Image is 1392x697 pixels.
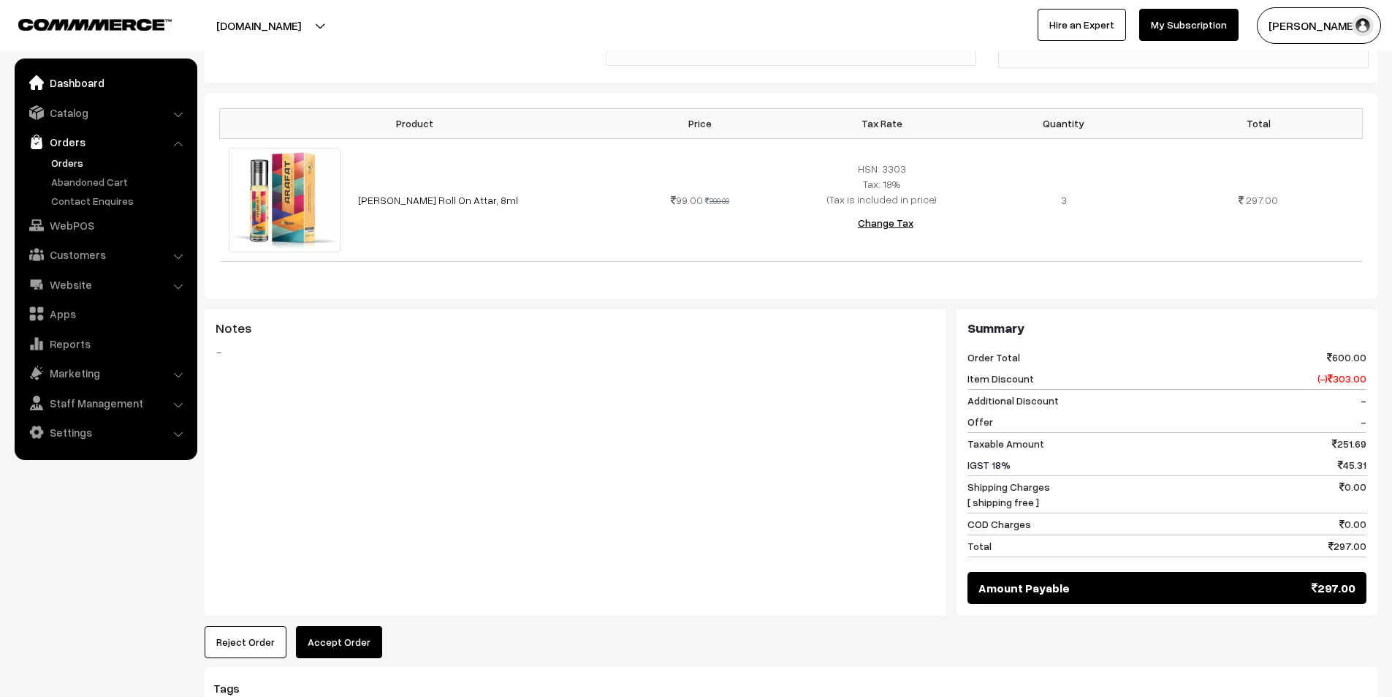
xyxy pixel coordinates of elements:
img: COMMMERCE [18,19,172,30]
h3: Summary [967,320,1366,336]
img: 8ml meena arafat attar.jpg [229,148,341,252]
a: My Subscription [1139,9,1239,41]
span: 297.00 [1312,579,1355,597]
a: WebPOS [18,212,192,238]
a: Reports [18,331,192,357]
span: IGST 18% [967,457,1011,472]
a: Marketing [18,360,192,386]
img: user [1352,15,1374,37]
h3: Notes [216,320,935,336]
span: 251.69 [1332,436,1366,451]
span: Total [967,538,992,554]
span: - [1361,414,1366,429]
span: 99.00 [671,194,703,206]
a: Abandoned Cart [47,174,192,189]
a: Apps [18,301,192,327]
a: COMMMERCE [18,15,146,32]
a: Hire an Expert [1038,9,1126,41]
span: Offer [967,414,993,429]
th: Quantity [973,108,1155,138]
span: COD Charges [967,516,1031,532]
span: HSN: 3303 Tax: 18% (Tax is included in price) [827,162,937,206]
span: Taxable Amount [967,436,1044,451]
span: Order Total [967,350,1020,365]
span: - [1361,393,1366,408]
a: Settings [18,419,192,445]
a: Website [18,271,192,298]
span: Tags [213,681,257,696]
span: Shipping Charges [ shipping free ] [967,479,1050,510]
a: Contact Enquires [47,193,192,208]
span: 600.00 [1327,350,1366,365]
button: Change Tax [846,207,925,239]
th: Total [1155,108,1362,138]
a: Orders [18,129,192,155]
span: Additional Discount [967,393,1059,408]
strike: 200.00 [705,196,729,206]
a: Customers [18,241,192,268]
blockquote: - [216,343,935,361]
span: 297.00 [1246,194,1278,206]
span: 0.00 [1339,516,1366,532]
span: 3 [1061,194,1067,206]
span: Item Discount [967,371,1034,386]
span: 0.00 [1339,479,1366,510]
button: Accept Order [296,626,382,658]
th: Tax Rate [791,108,973,138]
button: Reject Order [205,626,286,658]
a: Staff Management [18,390,192,416]
span: 45.31 [1338,457,1366,472]
a: Orders [47,155,192,170]
button: [PERSON_NAME] D [1257,7,1381,44]
button: [DOMAIN_NAME] [165,7,352,44]
a: [PERSON_NAME] Roll On Attar, 8ml [358,194,518,206]
th: Product [220,108,609,138]
span: 297.00 [1328,538,1366,554]
th: Price [609,108,791,138]
a: Catalog [18,99,192,126]
span: Amount Payable [978,579,1070,597]
span: (-) 303.00 [1317,371,1366,386]
a: Dashboard [18,69,192,96]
